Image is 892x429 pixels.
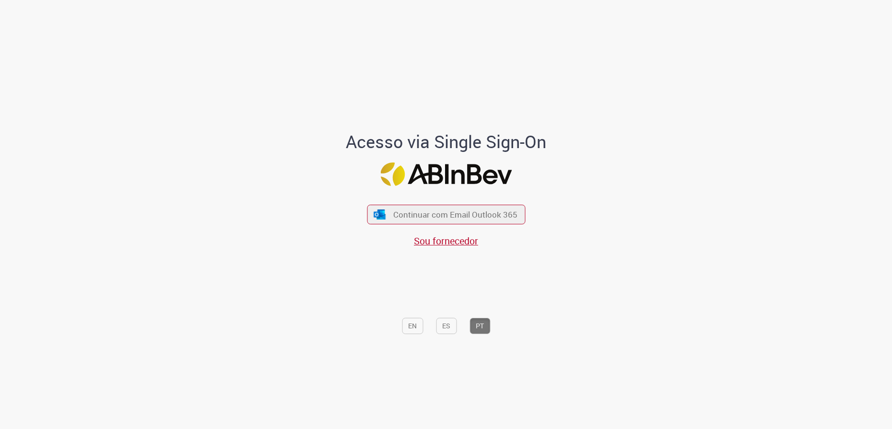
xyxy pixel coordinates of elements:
a: Sou fornecedor [414,234,478,247]
button: EN [402,318,423,334]
button: PT [469,318,490,334]
img: ícone Azure/Microsoft 360 [373,209,387,220]
button: ícone Azure/Microsoft 360 Continuar com Email Outlook 365 [367,205,525,224]
img: Logo ABInBev [380,162,512,186]
button: ES [436,318,457,334]
span: Continuar com Email Outlook 365 [393,209,517,220]
h1: Acesso via Single Sign-On [313,132,579,151]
